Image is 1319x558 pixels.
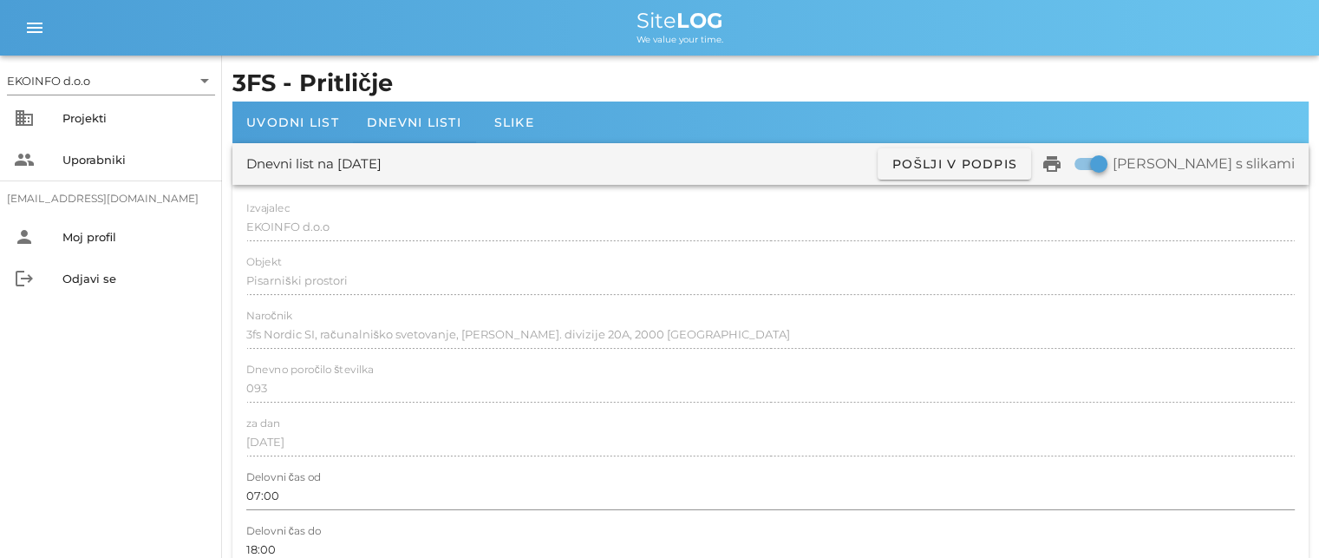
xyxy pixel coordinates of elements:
[1232,475,1319,558] div: Pripomoček za klepet
[62,111,208,125] div: Projekti
[14,108,35,128] i: business
[14,268,35,289] i: logout
[891,156,1017,172] span: Pošlji v podpis
[1113,155,1295,173] label: [PERSON_NAME] s slikami
[1041,154,1062,174] i: print
[246,202,290,215] label: Izvajalec
[246,115,339,130] span: Uvodni list
[246,310,292,323] label: Naročnik
[7,73,90,89] div: EKOINFO d.o.o
[878,148,1031,180] button: Pošlji v podpis
[494,115,534,130] span: Slike
[246,364,374,377] label: Dnevno poročilo številka
[62,230,208,244] div: Moj profil
[246,154,382,174] div: Dnevni list na [DATE]
[637,8,723,33] span: Site
[14,226,35,247] i: person
[14,149,35,170] i: people
[367,115,461,130] span: Dnevni listi
[246,417,280,430] label: za dan
[1232,475,1319,558] iframe: Chat Widget
[232,66,1309,102] h1: 3FS - Pritličje
[246,525,321,538] label: Delovni čas do
[62,153,208,167] div: Uporabniki
[246,256,282,269] label: Objekt
[637,34,723,45] span: We value your time.
[676,8,723,33] b: LOG
[7,67,215,95] div: EKOINFO d.o.o
[194,70,215,91] i: arrow_drop_down
[24,17,45,38] i: menu
[62,272,208,286] div: Odjavi se
[246,471,321,484] label: Delovni čas od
